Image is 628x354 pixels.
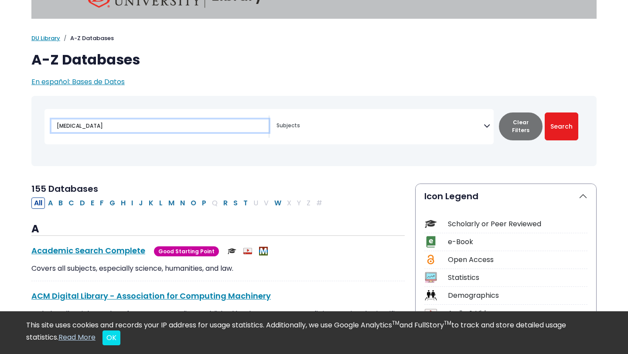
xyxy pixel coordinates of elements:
[425,254,436,265] img: Icon Open Access
[444,319,451,327] sup: TM
[31,309,405,340] p: Includes all articles and conference proceedings published by the ACM, a non-profit international...
[199,197,209,209] button: Filter Results P
[88,197,97,209] button: Filter Results E
[221,197,230,209] button: Filter Results R
[31,197,326,208] div: Alpha-list to filter by first letter of database name
[45,197,55,209] button: Filter Results A
[31,223,405,236] h3: A
[129,197,136,209] button: Filter Results I
[448,290,587,301] div: Demographics
[154,246,219,256] span: Good Starting Point
[188,197,199,209] button: Filter Results O
[51,119,269,132] input: Search database by title or keyword
[31,34,60,42] a: DU Library
[146,197,156,209] button: Filter Results K
[241,197,250,209] button: Filter Results T
[31,197,45,209] button: All
[157,197,165,209] button: Filter Results L
[243,247,252,255] img: Audio & Video
[118,197,128,209] button: Filter Results H
[228,247,236,255] img: Scholarly or Peer Reviewed
[231,197,240,209] button: Filter Results S
[425,236,437,248] img: Icon e-Book
[499,112,543,140] button: Clear Filters
[425,272,437,283] img: Icon Statistics
[545,112,578,140] button: Submit for Search Results
[392,319,399,327] sup: TM
[259,247,268,255] img: MeL (Michigan electronic Library)
[31,77,125,87] a: En español: Bases de Datos
[448,219,587,229] div: Scholarly or Peer Reviewed
[166,197,177,209] button: Filter Results M
[58,332,96,342] a: Read More
[31,183,98,195] span: 155 Databases
[448,255,587,265] div: Open Access
[31,245,145,256] a: Academic Search Complete
[60,34,114,43] li: A-Z Databases
[26,320,602,345] div: This site uses cookies and records your IP address for usage statistics. Additionally, we use Goo...
[448,272,587,283] div: Statistics
[425,218,437,230] img: Icon Scholarly or Peer Reviewed
[97,197,106,209] button: Filter Results F
[107,197,118,209] button: Filter Results G
[31,290,271,301] a: ACM Digital Library - Association for Computing Machinery
[31,34,597,43] nav: breadcrumb
[448,237,587,247] div: e-Book
[77,197,88,209] button: Filter Results D
[102,330,120,345] button: Close
[425,289,437,301] img: Icon Demographics
[136,197,146,209] button: Filter Results J
[272,197,284,209] button: Filter Results W
[177,197,188,209] button: Filter Results N
[448,308,587,319] div: Audio & Video
[66,197,77,209] button: Filter Results C
[31,96,597,166] nav: Search filters
[425,307,437,319] img: Icon Audio & Video
[416,184,596,208] button: Icon Legend
[31,263,405,274] p: Covers all subjects, especially science, humanities, and law.
[31,51,597,68] h1: A-Z Databases
[56,197,65,209] button: Filter Results B
[276,123,484,130] textarea: Search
